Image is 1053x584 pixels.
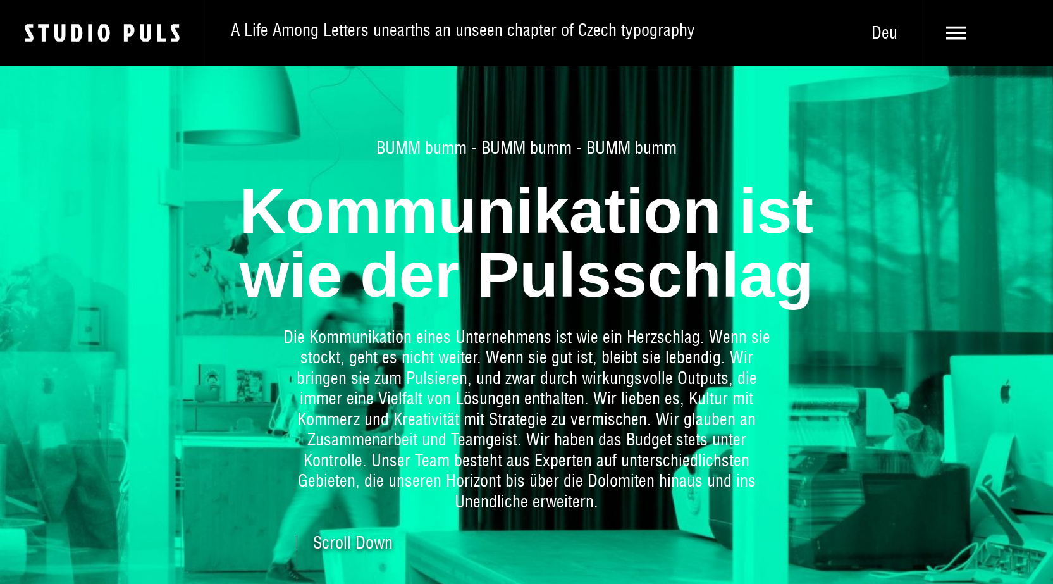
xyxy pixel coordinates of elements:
span: A Life Among Letters unearths an unseen chapter of Czech typography [231,20,695,41]
p: Die Kommunikation eines Unternehmens ist wie ein Herzschlag. Wenn sie stockt, geht es nicht weite... [280,327,773,513]
span: Deu [847,23,921,44]
span: BUMM bumm - BUMM bumm - BUMM bumm [84,138,969,159]
span: Scroll Down [313,535,393,551]
h1: Kommunikation ist wie der Pulsschlag [239,179,815,307]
